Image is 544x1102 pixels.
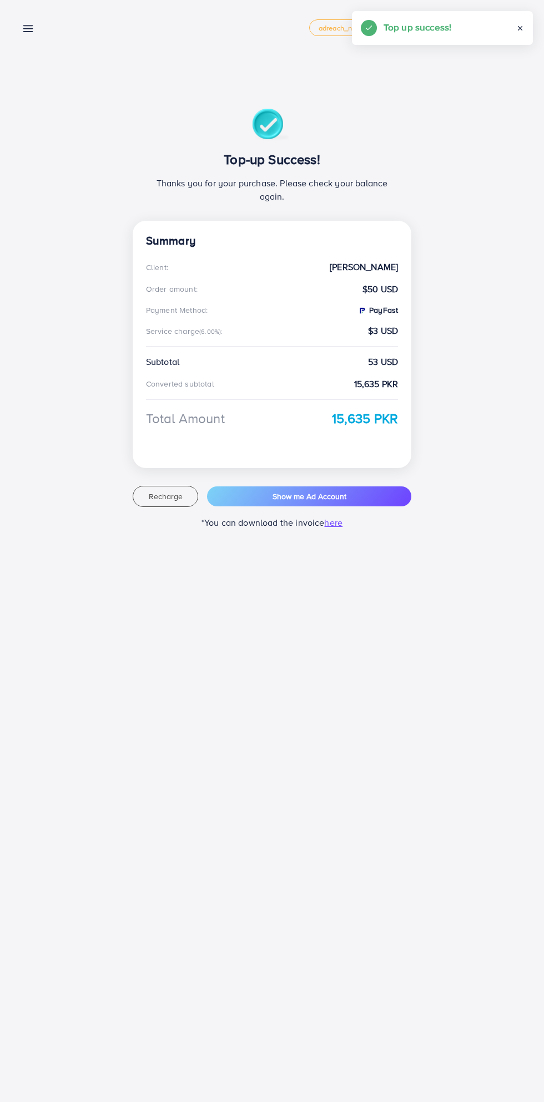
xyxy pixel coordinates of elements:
div: Total Amount [146,409,225,428]
span: here [324,516,342,529]
strong: 53 USD [368,356,398,368]
h3: Top-up Success! [146,151,398,167]
div: Service charge [146,326,226,337]
strong: 15,635 PKR [354,378,399,390]
p: Thanks you for your purchase. Please check your balance again. [146,176,398,203]
strong: PayFast [357,304,398,316]
div: Order amount: [146,283,198,294]
span: Recharge [149,491,183,502]
small: (6.00%): [199,327,223,336]
strong: 15,635 PKR [332,409,399,428]
button: Recharge [133,486,199,507]
div: Payment Method: [146,304,208,316]
strong: $50 USD [362,283,398,296]
button: Show me Ad Account [207,486,411,506]
span: Show me Ad Account [273,491,346,502]
p: *You can download the invoice [133,516,411,529]
div: Subtotal [146,356,179,368]
h4: Summary [146,234,398,248]
img: PayFast [357,306,366,315]
img: success [252,109,291,143]
strong: $3 USD [368,324,398,337]
div: Client: [146,262,168,273]
span: adreach_new_package [319,24,393,32]
a: adreach_new_package [309,19,402,36]
div: Converted subtotal [146,378,214,389]
h5: Top up success! [384,20,451,34]
strong: [PERSON_NAME] [330,261,398,273]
